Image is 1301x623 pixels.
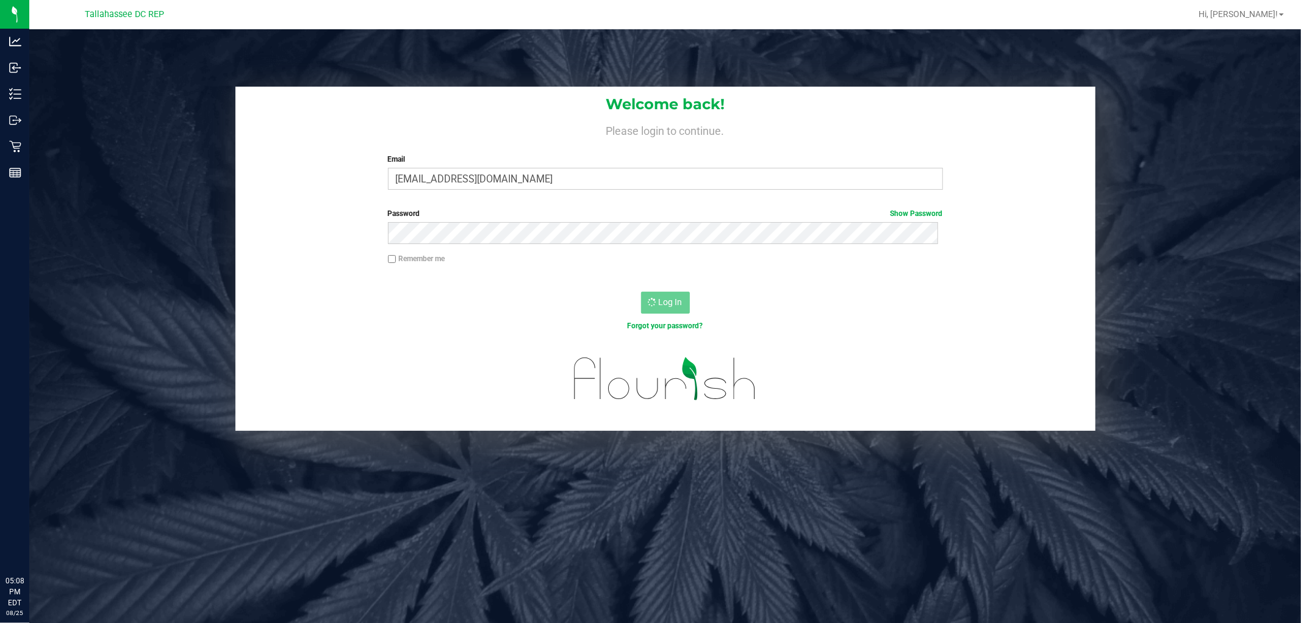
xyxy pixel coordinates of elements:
label: Email [388,154,943,165]
inline-svg: Outbound [9,114,21,126]
inline-svg: Retail [9,140,21,153]
h1: Welcome back! [235,96,1095,112]
a: Show Password [891,209,943,218]
inline-svg: Inbound [9,62,21,74]
span: Password [388,209,420,218]
button: Log In [641,292,690,314]
span: Log In [659,297,683,307]
label: Remember me [388,253,445,264]
span: Hi, [PERSON_NAME]! [1199,9,1278,19]
inline-svg: Reports [9,167,21,179]
a: Forgot your password? [628,322,703,330]
inline-svg: Inventory [9,88,21,100]
img: flourish_logo.svg [557,344,773,413]
inline-svg: Analytics [9,35,21,48]
p: 08/25 [5,608,24,618]
p: 05:08 PM EDT [5,575,24,608]
span: Tallahassee DC REP [85,9,164,20]
h4: Please login to continue. [235,122,1095,137]
input: Remember me [388,255,396,264]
